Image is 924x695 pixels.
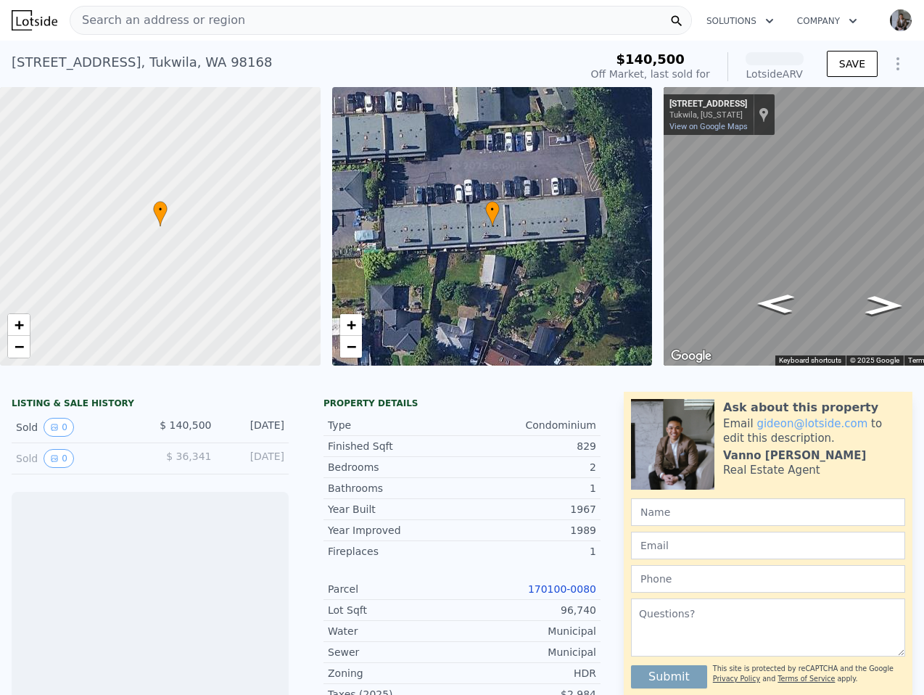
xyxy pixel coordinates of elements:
[713,675,760,683] a: Privacy Policy
[669,99,747,110] div: [STREET_ADDRESS]
[667,347,715,366] img: Google
[631,665,707,688] button: Submit
[328,666,462,680] div: Zoning
[779,355,841,366] button: Keyboard shortcuts
[12,10,57,30] img: Lotside
[462,603,596,617] div: 96,740
[723,463,820,477] div: Real Estate Agent
[462,481,596,495] div: 1
[462,460,596,474] div: 2
[346,316,355,334] span: +
[328,544,462,559] div: Fireplaces
[16,449,139,468] div: Sold
[741,289,810,318] path: Go South, Tukwila International Blvd
[723,448,866,463] div: Vanno [PERSON_NAME]
[759,107,769,123] a: Show location on map
[462,666,596,680] div: HDR
[223,449,285,468] div: [DATE]
[328,481,462,495] div: Bathrooms
[340,314,362,336] a: Zoom in
[485,203,500,216] span: •
[328,603,462,617] div: Lot Sqft
[12,52,272,73] div: [STREET_ADDRESS] , Tukwila , WA 98168
[44,449,74,468] button: View historical data
[12,398,289,412] div: LISTING & SALE HISTORY
[849,291,919,319] path: Go North, Tukwila International Blvd
[669,110,747,120] div: Tukwila, [US_STATE]
[528,583,596,595] a: 170100-0080
[669,122,748,131] a: View on Google Maps
[340,336,362,358] a: Zoom out
[883,49,912,78] button: Show Options
[616,52,685,67] span: $140,500
[462,418,596,432] div: Condominium
[462,645,596,659] div: Municipal
[667,347,715,366] a: Open this area in Google Maps (opens a new window)
[889,9,912,32] img: avatar
[631,565,905,593] input: Phone
[153,203,168,216] span: •
[850,356,899,364] span: © 2025 Google
[328,460,462,474] div: Bedrooms
[695,8,785,34] button: Solutions
[591,67,710,81] div: Off Market, last sold for
[328,418,462,432] div: Type
[8,336,30,358] a: Zoom out
[160,419,211,431] span: $ 140,500
[15,337,24,355] span: −
[777,675,835,683] a: Terms of Service
[328,439,462,453] div: Finished Sqft
[153,201,168,226] div: •
[756,417,867,430] a: gideon@lotside.com
[15,316,24,334] span: +
[723,399,878,416] div: Ask about this property
[328,582,462,596] div: Parcel
[166,451,211,462] span: $ 36,341
[462,624,596,638] div: Municipal
[462,523,596,538] div: 1989
[328,523,462,538] div: Year Improved
[713,659,905,688] div: This site is protected by reCAPTCHA and the Google and apply.
[631,532,905,559] input: Email
[462,502,596,517] div: 1967
[631,498,905,526] input: Name
[346,337,355,355] span: −
[485,201,500,226] div: •
[462,544,596,559] div: 1
[44,418,74,437] button: View historical data
[462,439,596,453] div: 829
[328,624,462,638] div: Water
[827,51,878,77] button: SAVE
[223,418,285,437] div: [DATE]
[16,418,139,437] div: Sold
[323,398,601,409] div: Property details
[746,67,804,81] div: Lotside ARV
[328,502,462,517] div: Year Built
[70,12,245,29] span: Search an address or region
[8,314,30,336] a: Zoom in
[723,416,905,445] div: Email to edit this description.
[328,645,462,659] div: Sewer
[785,8,869,34] button: Company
